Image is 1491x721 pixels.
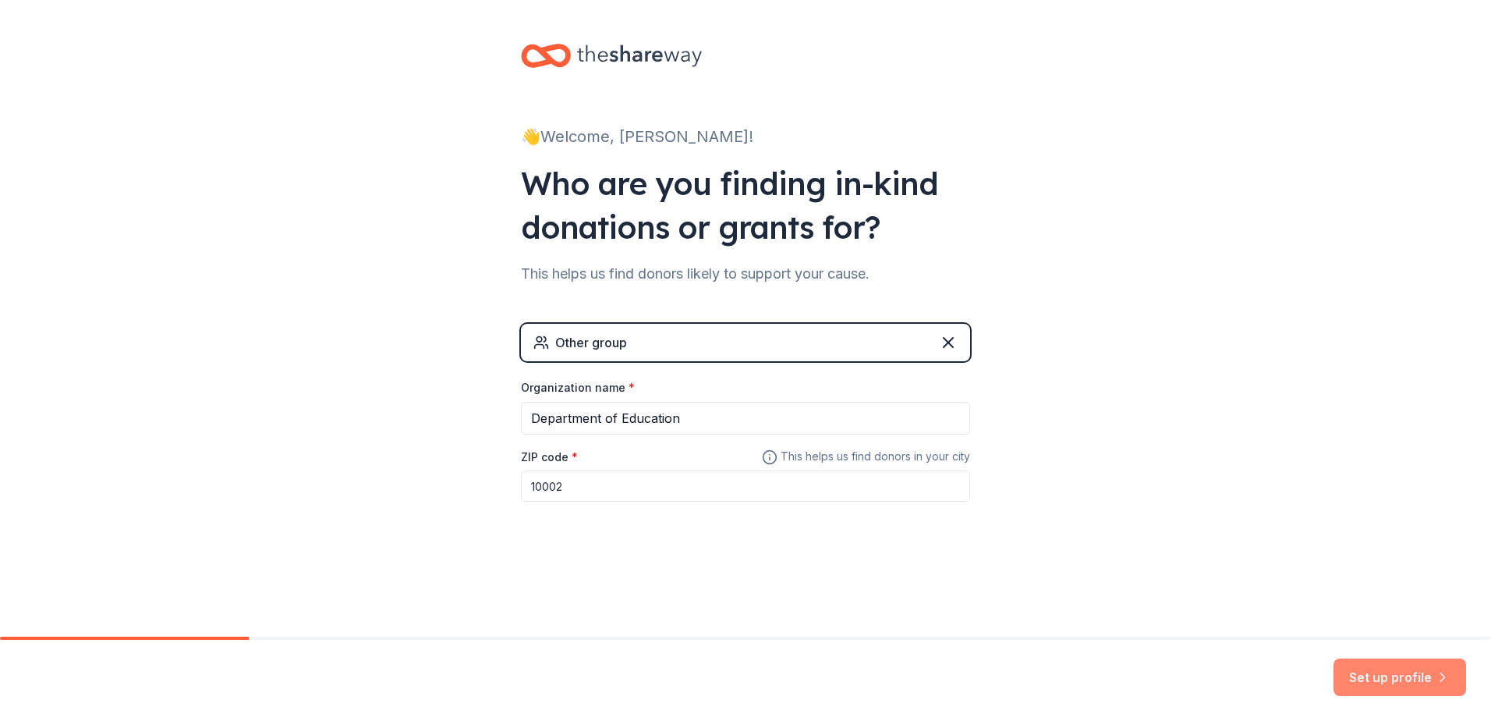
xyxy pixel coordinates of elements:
[521,471,970,502] input: 12345 (U.S. only)
[555,333,627,352] div: Other group
[1333,659,1466,696] button: Set up profile
[521,162,970,249] div: Who are you finding in-kind donations or grants for?
[521,449,578,465] label: ZIP code
[521,124,970,149] div: 👋 Welcome, [PERSON_NAME]!
[521,380,635,396] label: Organization name
[521,402,970,435] input: American Red Cross
[521,261,970,286] div: This helps us find donors likely to support your cause.
[762,447,970,467] span: This helps us find donors in your city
